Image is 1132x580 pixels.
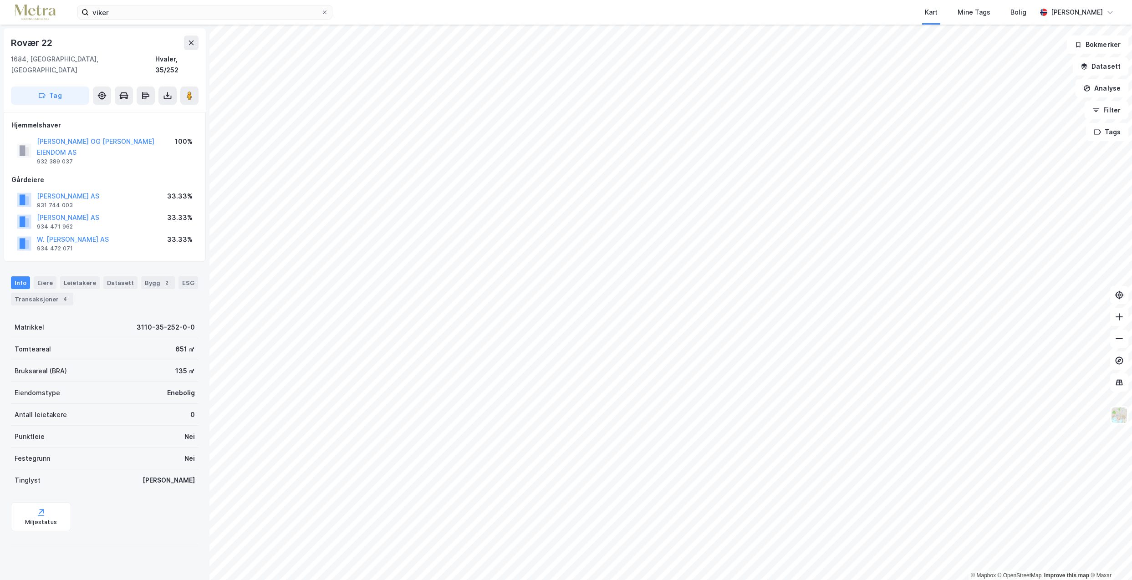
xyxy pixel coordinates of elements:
[25,519,57,526] div: Miljøstatus
[167,387,195,398] div: Enebolig
[184,431,195,442] div: Nei
[1073,57,1128,76] button: Datasett
[15,475,41,486] div: Tinglyst
[11,86,89,105] button: Tag
[1067,36,1128,54] button: Bokmerker
[971,572,996,579] a: Mapbox
[15,5,56,20] img: metra-logo.256734c3b2bbffee19d4.png
[60,276,100,289] div: Leietakere
[11,54,155,76] div: 1684, [GEOGRAPHIC_DATA], [GEOGRAPHIC_DATA]
[143,475,195,486] div: [PERSON_NAME]
[137,322,195,333] div: 3110-35-252-0-0
[11,174,198,185] div: Gårdeiere
[15,344,51,355] div: Tomteareal
[175,136,193,147] div: 100%
[1085,101,1128,119] button: Filter
[162,278,171,287] div: 2
[15,453,50,464] div: Festegrunn
[15,387,60,398] div: Eiendomstype
[37,245,73,252] div: 934 472 071
[37,202,73,209] div: 931 744 003
[175,366,195,376] div: 135 ㎡
[167,212,193,223] div: 33.33%
[998,572,1042,579] a: OpenStreetMap
[167,191,193,202] div: 33.33%
[1044,572,1089,579] a: Improve this map
[1086,536,1132,580] iframe: Chat Widget
[15,366,67,376] div: Bruksareal (BRA)
[61,295,70,304] div: 4
[1086,123,1128,141] button: Tags
[1086,536,1132,580] div: Kontrollprogram for chat
[958,7,990,18] div: Mine Tags
[167,234,193,245] div: 33.33%
[89,5,321,19] input: Søk på adresse, matrikkel, gårdeiere, leietakere eller personer
[15,431,45,442] div: Punktleie
[34,276,56,289] div: Eiere
[11,120,198,131] div: Hjemmelshaver
[11,276,30,289] div: Info
[184,453,195,464] div: Nei
[103,276,138,289] div: Datasett
[175,344,195,355] div: 651 ㎡
[141,276,175,289] div: Bygg
[925,7,938,18] div: Kart
[190,409,195,420] div: 0
[1076,79,1128,97] button: Analyse
[11,293,73,305] div: Transaksjoner
[37,158,73,165] div: 932 389 037
[15,409,67,420] div: Antall leietakere
[1111,407,1128,424] img: Z
[178,276,198,289] div: ESG
[11,36,54,50] div: Rovær 22
[37,223,73,230] div: 934 471 962
[155,54,199,76] div: Hvaler, 35/252
[15,322,44,333] div: Matrikkel
[1051,7,1103,18] div: [PERSON_NAME]
[1010,7,1026,18] div: Bolig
